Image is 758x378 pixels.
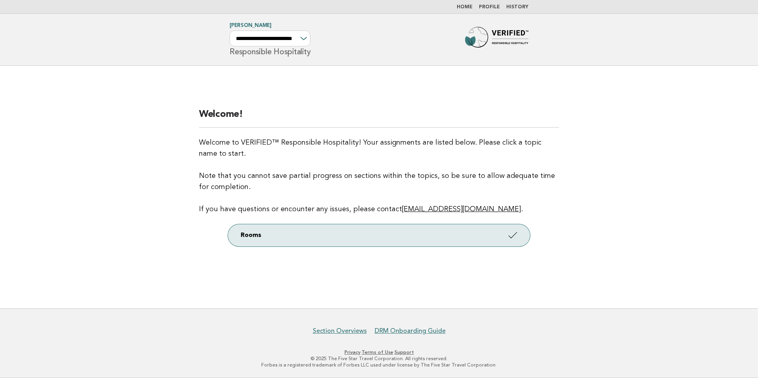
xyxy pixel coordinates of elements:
[199,108,559,128] h2: Welcome!
[230,23,310,56] h1: Responsible Hospitality
[313,327,367,335] a: Section Overviews
[136,362,622,368] p: Forbes is a registered trademark of Forbes LLC used under license by The Five Star Travel Corpora...
[465,27,528,52] img: Forbes Travel Guide
[457,5,473,10] a: Home
[506,5,528,10] a: History
[136,355,622,362] p: © 2025 The Five Star Travel Corporation. All rights reserved.
[402,206,521,213] a: [EMAIL_ADDRESS][DOMAIN_NAME]
[199,137,559,215] p: Welcome to VERIFIED™ Responsible Hospitality! Your assignments are listed below. Please click a t...
[228,224,530,246] a: Rooms
[394,349,414,355] a: Support
[230,23,272,28] a: [PERSON_NAME]
[345,349,360,355] a: Privacy
[136,349,622,355] p: · ·
[362,349,393,355] a: Terms of Use
[479,5,500,10] a: Profile
[375,327,446,335] a: DRM Onboarding Guide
